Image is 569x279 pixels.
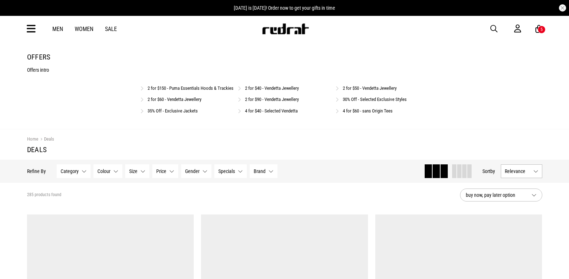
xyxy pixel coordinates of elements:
span: by [490,168,495,174]
span: 285 products found [27,192,61,198]
button: Colour [93,164,122,178]
span: Category [61,168,79,174]
span: Specials [218,168,235,174]
a: Home [27,136,38,142]
span: Colour [97,168,110,174]
button: Brand [250,164,277,178]
a: Sale [105,26,117,32]
a: 30% Off - Selected Exclusive Styles [343,97,407,102]
a: 4 for $60 - sans Origin Tees [343,108,393,114]
h1: Offers [27,53,542,61]
h1: Deals [27,145,542,154]
button: Gender [181,164,211,178]
span: Price [156,168,166,174]
button: Sortby [482,167,495,176]
a: Women [75,26,93,32]
p: Offers intro [27,67,542,73]
a: 2 for $90 - Vendetta Jewellery [245,97,299,102]
button: Size [125,164,149,178]
span: buy now, pay later option [466,191,526,199]
span: Size [129,168,137,174]
span: Relevance [505,168,530,174]
a: Deals [38,136,54,143]
button: Relevance [501,164,542,178]
a: 2 for $50 - Vendetta Jewellery [343,85,397,91]
button: Specials [214,164,247,178]
div: 5 [540,27,543,32]
a: 2 for $40 - Vendetta Jewellery [245,85,299,91]
button: Price [152,164,178,178]
a: 35% Off - Exclusive Jackets [148,108,198,114]
a: 5 [535,25,542,33]
img: Redrat logo [262,23,309,34]
a: Men [52,26,63,32]
span: Gender [185,168,200,174]
a: 4 for $40 - Selected Vendetta [245,108,298,114]
button: Category [57,164,91,178]
a: 2 for $150 - Puma Essentials Hoods & Trackies [148,85,233,91]
span: Brand [254,168,266,174]
p: Refine By [27,168,46,174]
span: [DATE] is [DATE]! Order now to get your gifts in time [234,5,335,11]
button: buy now, pay later option [460,189,542,201]
a: 2 for $60 - Vendetta Jewellery [148,97,201,102]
